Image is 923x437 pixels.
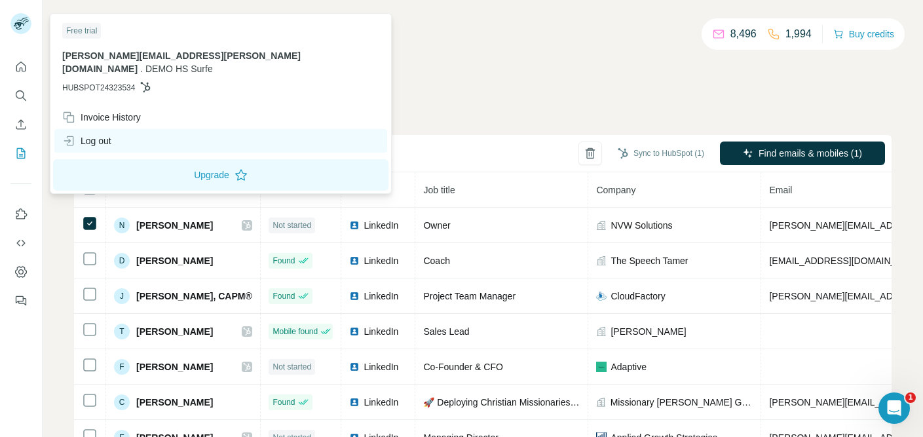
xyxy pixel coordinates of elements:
span: Not started [273,361,311,373]
span: 🚀 Deploying Christian Missionaries Into the Marketplace as Entrepreneurs & Employees [423,397,785,408]
button: Quick start [10,55,31,79]
span: Company [596,185,635,195]
span: LinkedIn [364,290,398,303]
span: LinkedIn [364,219,398,232]
span: [PERSON_NAME] [136,254,213,267]
button: Enrich CSV [10,113,31,136]
span: [PERSON_NAME] [136,396,213,409]
img: LinkedIn logo [349,220,360,231]
button: My lists [10,142,31,165]
img: company-logo [596,362,607,372]
span: [PERSON_NAME] [611,325,686,338]
span: Status [269,185,295,195]
span: Project Team Manager [423,291,516,301]
span: Find emails & mobiles (1) [759,147,862,160]
button: Sync to HubSpot (1) [609,143,713,163]
span: Found [273,290,295,302]
span: 63 Profiles [114,185,157,195]
img: LinkedIn logo [349,291,360,301]
span: Owner [423,220,450,231]
span: NVW Solutions [611,219,672,232]
span: 1 [905,392,916,403]
span: LinkedIn [364,254,398,267]
iframe: Intercom live chat [878,392,910,424]
span: [PERSON_NAME] [136,219,213,232]
img: LinkedIn logo [349,256,360,266]
span: CloudFactory [611,290,665,303]
span: HUBSPOT24323534 [62,82,135,94]
p: 1,994 [785,26,812,42]
span: Found [273,396,295,408]
div: C [114,394,130,410]
span: [PERSON_NAME][EMAIL_ADDRESS][PERSON_NAME][DOMAIN_NAME] [62,50,301,74]
span: LinkedIn [349,185,384,195]
p: 8,496 [730,26,757,42]
span: LinkedIn [364,325,398,338]
div: T [114,324,130,339]
span: Job title [423,185,455,195]
img: LinkedIn logo [349,397,360,408]
div: D [114,253,130,269]
button: Use Surfe API [10,231,31,255]
button: Use Surfe on LinkedIn [10,202,31,226]
button: Feedback [10,289,31,313]
div: J [114,288,130,304]
img: LinkedIn logo [349,362,360,372]
span: DEMO HS Surfe [145,64,213,74]
span: The Speech Tamer [611,254,688,267]
span: LinkedIn [364,396,398,409]
div: N [114,218,130,233]
button: Upgrade [53,159,388,191]
span: LinkedIn [364,360,398,373]
span: Mobile found [273,326,318,337]
button: Dashboard [10,260,31,284]
div: Free trial [62,23,101,39]
span: [PERSON_NAME] [136,360,213,373]
img: company-logo [596,291,607,301]
button: Buy credits [833,25,894,43]
span: Co-Founder & CFO [423,362,502,372]
div: Invoice History [62,111,141,124]
span: . [140,64,143,74]
span: Adaptive [611,360,646,373]
span: Not started [273,219,311,231]
span: Sales Lead [423,326,469,337]
button: Search [10,84,31,107]
span: Found [273,255,295,267]
img: LinkedIn logo [349,326,360,337]
span: Email [769,185,792,195]
span: [PERSON_NAME] [136,325,213,338]
span: Coach [423,256,449,266]
span: Missionary [PERSON_NAME] Group [611,396,753,409]
span: [PERSON_NAME], CAPM® [136,290,252,303]
div: F [114,359,130,375]
button: Find emails & mobiles (1) [720,142,885,165]
div: Log out [62,134,111,147]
